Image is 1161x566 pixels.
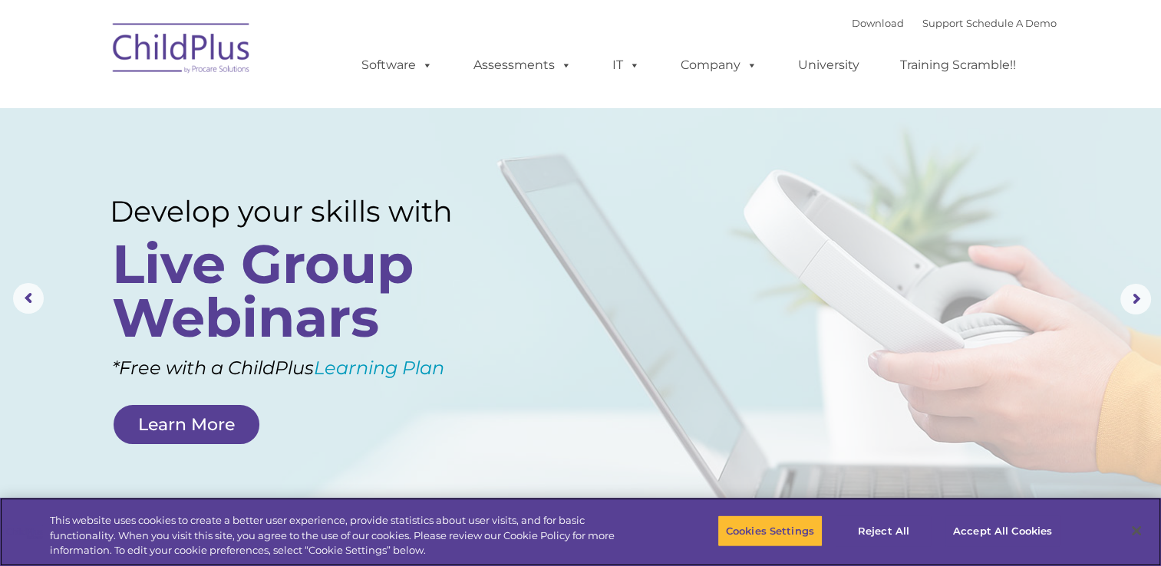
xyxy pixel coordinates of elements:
[966,17,1057,29] a: Schedule A Demo
[112,350,522,385] rs-layer: *Free with a ChildPlus
[597,50,655,81] a: IT
[213,101,260,113] span: Last name
[112,237,490,344] rs-layer: Live Group Webinars
[114,405,259,444] a: Learn More
[717,515,823,547] button: Cookies Settings
[852,17,904,29] a: Download
[1120,514,1153,548] button: Close
[836,515,932,547] button: Reject All
[458,50,587,81] a: Assessments
[852,17,1057,29] font: |
[922,17,963,29] a: Support
[885,50,1031,81] a: Training Scramble!!
[665,50,773,81] a: Company
[110,194,493,229] rs-layer: Develop your skills with
[50,513,638,558] div: This website uses cookies to create a better user experience, provide statistics about user visit...
[105,12,259,89] img: ChildPlus by Procare Solutions
[213,164,279,176] span: Phone number
[314,357,444,379] a: Learning Plan
[945,515,1060,547] button: Accept All Cookies
[346,50,448,81] a: Software
[783,50,875,81] a: University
